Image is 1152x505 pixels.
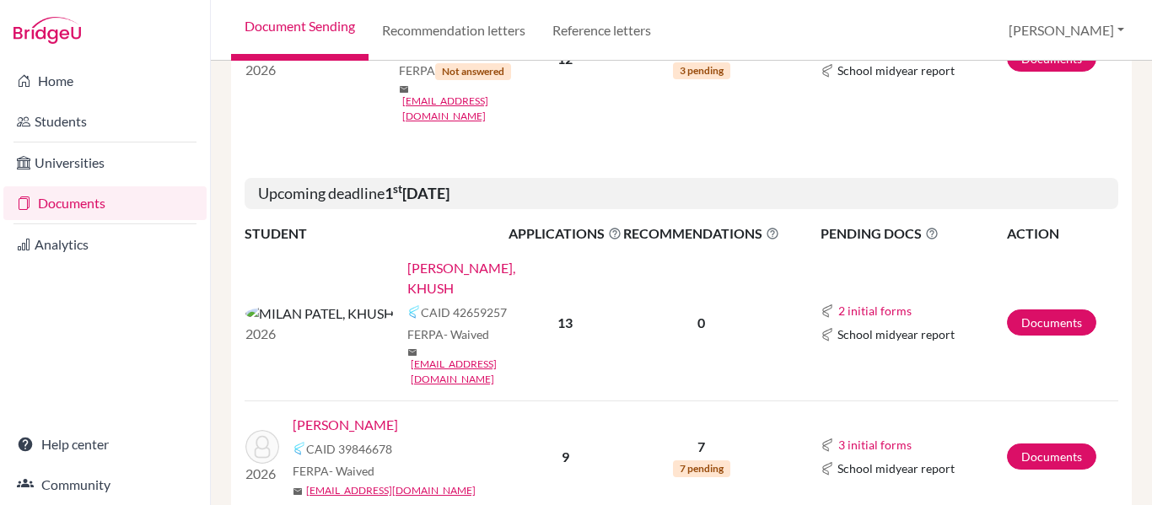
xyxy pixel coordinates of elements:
[509,223,622,244] span: APPLICATIONS
[1007,443,1096,470] a: Documents
[821,223,1005,244] span: PENDING DOCS
[3,146,207,180] a: Universities
[1007,309,1096,336] a: Documents
[821,304,834,318] img: Common App logo
[837,435,912,454] button: 3 initial forms
[837,62,955,79] span: School midyear report
[557,51,573,67] b: 12
[306,483,476,498] a: [EMAIL_ADDRESS][DOMAIN_NAME]
[245,464,279,484] p: 2026
[673,460,730,477] span: 7 pending
[393,182,402,196] sup: st
[407,305,421,319] img: Common App logo
[821,462,834,475] img: Common App logo
[293,442,306,455] img: Common App logo
[402,94,519,124] a: [EMAIL_ADDRESS][DOMAIN_NAME]
[444,327,489,341] span: - Waived
[3,427,207,461] a: Help center
[329,464,374,478] span: - Waived
[837,301,912,320] button: 2 initial forms
[399,84,409,94] span: mail
[385,184,449,202] b: 1 [DATE]
[407,258,519,298] a: [PERSON_NAME], KHUSH
[3,105,207,138] a: Students
[407,347,417,357] span: mail
[245,223,508,244] th: STUDENT
[3,228,207,261] a: Analytics
[821,438,834,452] img: Common App logo
[245,430,279,464] img: SINGHANIA, AKSHITA
[245,324,394,344] p: 2026
[821,64,834,78] img: Common App logo
[306,440,392,458] span: CAID 39846678
[407,325,489,343] span: FERPA
[293,486,303,497] span: mail
[821,328,834,341] img: Common App logo
[3,64,207,98] a: Home
[623,223,779,244] span: RECOMMENDATIONS
[623,313,779,333] p: 0
[562,449,569,465] b: 9
[1006,223,1118,244] th: ACTION
[245,60,385,80] p: 2026
[673,62,730,79] span: 3 pending
[623,437,779,457] p: 7
[293,415,398,435] a: [PERSON_NAME]
[1001,14,1132,46] button: [PERSON_NAME]
[293,462,374,480] span: FERPA
[837,459,955,477] span: School midyear report
[3,186,207,220] a: Documents
[435,63,511,80] span: Not answered
[3,468,207,502] a: Community
[399,62,511,80] span: FERPA
[837,325,955,343] span: School midyear report
[557,314,573,330] b: 13
[245,178,1118,210] h5: Upcoming deadline
[421,304,507,321] span: CAID 42659257
[13,17,81,44] img: Bridge-U
[245,304,394,324] img: MILAN PATEL, KHUSH
[411,357,519,387] a: [EMAIL_ADDRESS][DOMAIN_NAME]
